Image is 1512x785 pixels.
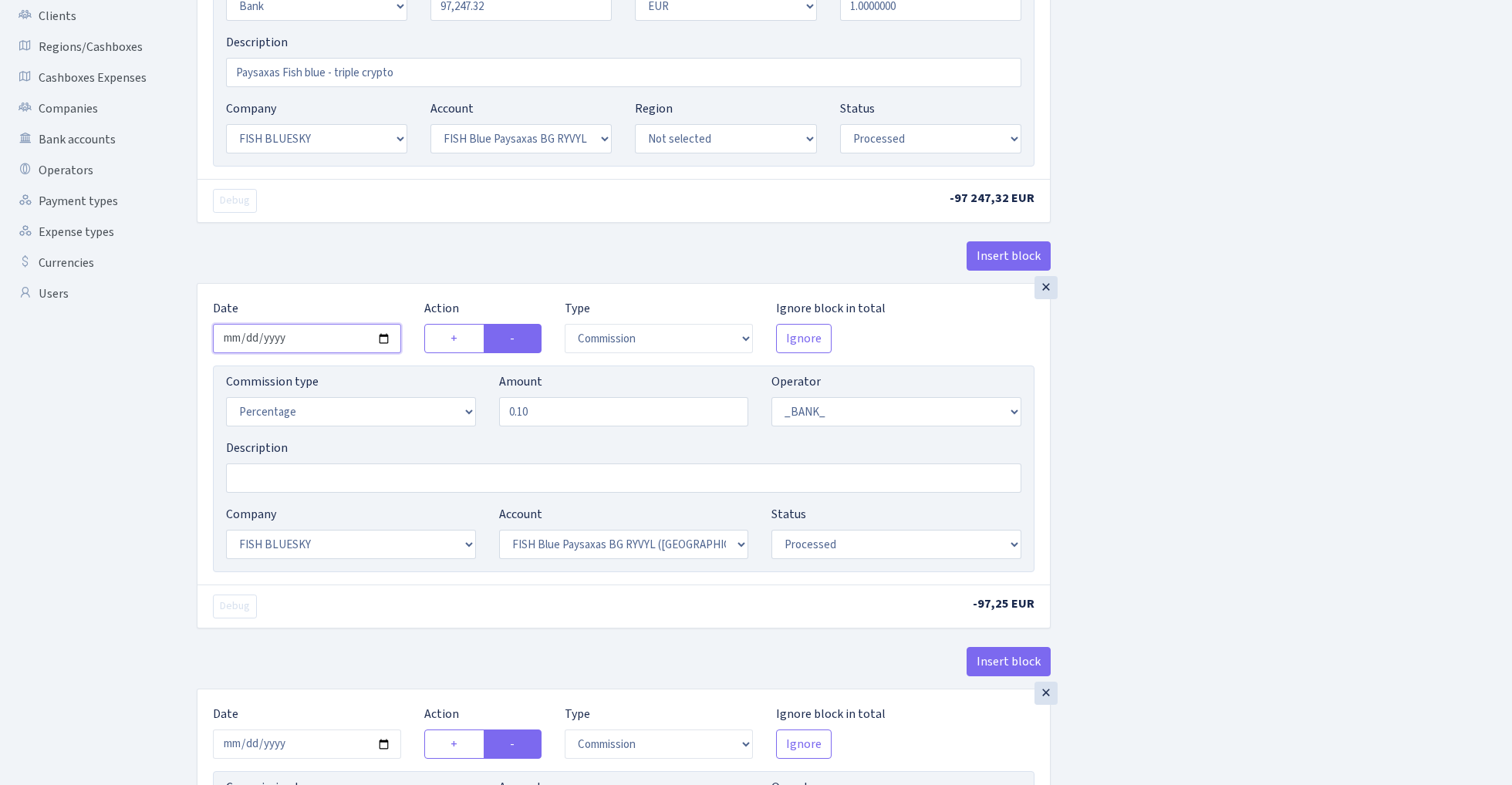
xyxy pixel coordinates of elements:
[226,439,288,457] label: Description
[226,505,276,524] label: Company
[484,729,542,759] label: -
[226,99,276,118] label: Company
[1034,682,1058,705] div: ×
[967,647,1051,676] button: Insert block
[424,705,459,723] label: Action
[8,62,162,93] a: Cashboxes Expenses
[424,324,484,353] label: +
[776,324,832,353] button: Ignore
[1034,276,1058,299] div: ×
[973,595,1034,612] span: -97,25 EUR
[226,372,319,391] label: Commission type
[430,99,474,118] label: Account
[8,1,162,32] a: Clients
[424,729,484,759] label: +
[424,299,459,318] label: Action
[950,190,1034,207] span: -97 247,32 EUR
[499,505,542,524] label: Account
[776,299,886,318] label: Ignore block in total
[8,278,162,309] a: Users
[967,241,1051,271] button: Insert block
[565,705,590,723] label: Type
[8,186,162,217] a: Payment types
[8,93,162,124] a: Companies
[771,372,821,391] label: Operator
[565,299,590,318] label: Type
[776,705,886,723] label: Ignore block in total
[840,99,875,118] label: Status
[635,99,673,118] label: Region
[8,248,162,278] a: Currencies
[8,124,162,155] a: Bank accounts
[213,299,238,318] label: Date
[8,32,162,62] a: Regions/Cashboxes
[776,729,832,759] button: Ignore
[226,33,288,52] label: Description
[499,372,542,391] label: Amount
[213,705,238,723] label: Date
[484,324,542,353] label: -
[8,155,162,186] a: Operators
[8,217,162,248] a: Expense types
[213,595,257,618] button: Debug
[213,189,257,213] button: Debug
[771,505,806,524] label: Status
